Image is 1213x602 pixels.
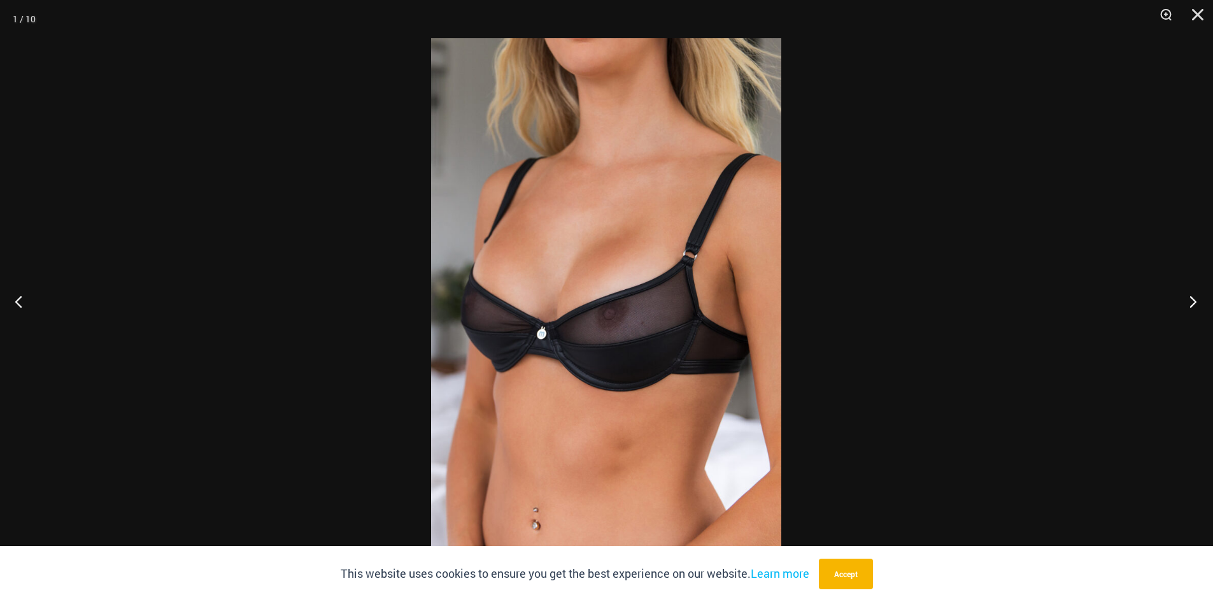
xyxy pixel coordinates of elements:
[819,559,873,589] button: Accept
[751,566,809,581] a: Learn more
[341,564,809,584] p: This website uses cookies to ensure you get the best experience on our website.
[1165,269,1213,333] button: Next
[431,38,781,564] img: Running Wild Midnight 1052 Top 01
[13,10,36,29] div: 1 / 10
